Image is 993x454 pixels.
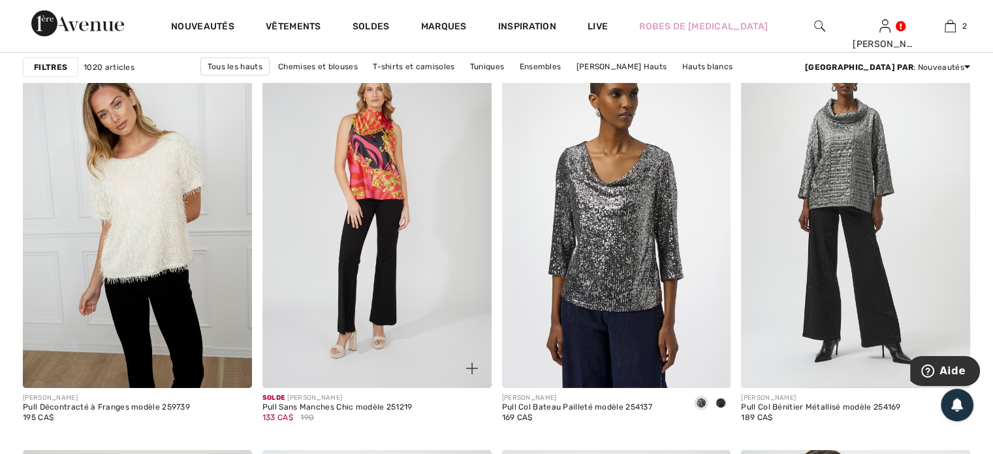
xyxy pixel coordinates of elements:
[300,412,314,423] span: 190
[513,58,568,75] a: Ensembles
[366,58,461,75] a: T-shirts et camisoles
[23,413,54,422] span: 195 CA$
[805,61,970,73] div: : Nouveautés
[879,20,891,32] a: Se connecter
[262,403,413,412] div: Pull Sans Manches Chic modèle 251219
[262,393,413,403] div: [PERSON_NAME]
[814,18,825,34] img: recherche
[498,21,556,35] span: Inspiration
[639,20,768,33] a: Robes de [MEDICAL_DATA]
[502,403,652,412] div: Pull Col Bateau Pailleté modèle 254137
[272,58,364,75] a: Chemises et blouses
[388,76,445,93] a: Hauts noirs
[502,44,731,387] img: Pull Col Bateau Pailleté modèle 254137. Noir/Argent
[691,393,711,415] div: Black/Silver
[853,37,917,51] div: [PERSON_NAME]
[84,61,134,73] span: 1020 articles
[741,403,900,412] div: Pull Col Bénitier Métallisé modèle 254169
[421,21,467,35] a: Marques
[171,21,234,35] a: Nouveautés
[464,58,511,75] a: Tuniques
[879,18,891,34] img: Mes infos
[31,10,124,37] img: 1ère Avenue
[23,403,190,412] div: Pull Décontracté à Franges modèle 259739
[262,44,492,387] a: Pull Sans Manches Chic modèle 251219. Pink/red
[262,413,293,422] span: 133 CA$
[502,393,652,403] div: [PERSON_NAME]
[34,61,67,73] strong: Filtres
[448,76,552,93] a: Hauts [PERSON_NAME]
[262,394,285,402] span: Solde
[741,393,900,403] div: [PERSON_NAME]
[910,356,980,389] iframe: Ouvre un widget dans lequel vous pouvez trouver plus d’informations
[741,413,772,422] span: 189 CA$
[353,21,390,35] a: Soldes
[200,57,270,76] a: Tous les hauts
[23,44,252,387] img: Pull Décontracté à Franges modèle 259739. Vanille
[918,18,982,34] a: 2
[570,58,674,75] a: [PERSON_NAME] Hauts
[23,393,190,403] div: [PERSON_NAME]
[502,413,533,422] span: 169 CA$
[588,20,608,33] a: Live
[945,18,956,34] img: Mon panier
[741,44,970,387] img: Pull Col Bénitier Métallisé modèle 254169. Pewter
[962,20,967,32] span: 2
[711,393,731,415] div: Black/Black
[805,63,913,72] strong: [GEOGRAPHIC_DATA] par
[466,363,478,374] img: plus_v2.svg
[266,21,321,35] a: Vêtements
[676,58,740,75] a: Hauts blancs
